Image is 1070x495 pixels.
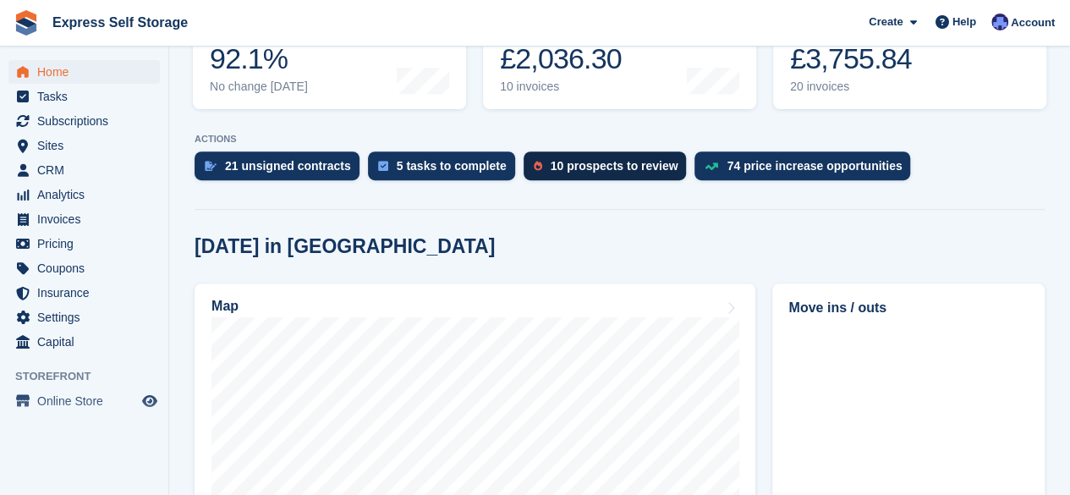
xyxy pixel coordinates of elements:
div: No change [DATE] [210,80,308,94]
div: 10 prospects to review [551,159,678,173]
div: 20 invoices [790,80,912,94]
a: menu [8,85,160,108]
p: ACTIONS [195,134,1045,145]
span: Invoices [37,207,139,231]
span: Sites [37,134,139,157]
span: Coupons [37,256,139,280]
a: menu [8,389,160,413]
span: Account [1011,14,1055,31]
img: task-75834270c22a3079a89374b754ae025e5fb1db73e45f91037f5363f120a921f8.svg [378,161,388,171]
a: 5 tasks to complete [368,151,524,189]
span: Online Store [37,389,139,413]
img: Vahnika Batchu [991,14,1008,30]
a: 10 prospects to review [524,151,695,189]
a: menu [8,305,160,329]
div: 92.1% [210,41,308,76]
span: Analytics [37,183,139,206]
a: menu [8,158,160,182]
span: Settings [37,305,139,329]
div: 21 unsigned contracts [225,159,351,173]
span: Subscriptions [37,109,139,133]
img: contract_signature_icon-13c848040528278c33f63329250d36e43548de30e8caae1d1a13099fd9432cc5.svg [205,161,217,171]
a: menu [8,330,160,354]
span: Pricing [37,232,139,256]
div: 10 invoices [500,80,626,94]
div: 5 tasks to complete [397,159,507,173]
span: Capital [37,330,139,354]
div: £2,036.30 [500,41,626,76]
span: Insurance [37,281,139,305]
a: menu [8,60,160,84]
span: Help [952,14,976,30]
a: Occupancy 92.1% No change [DATE] [193,2,466,109]
img: price_increase_opportunities-93ffe204e8149a01c8c9dc8f82e8f89637d9d84a8eef4429ea346261dce0b2c0.svg [705,162,718,170]
a: Month-to-date sales £2,036.30 10 invoices [483,2,756,109]
div: £3,755.84 [790,41,912,76]
h2: Map [211,299,239,314]
span: Tasks [37,85,139,108]
span: Storefront [15,368,168,385]
div: 74 price increase opportunities [727,159,902,173]
a: Express Self Storage [46,8,195,36]
img: prospect-51fa495bee0391a8d652442698ab0144808aea92771e9ea1ae160a38d050c398.svg [534,161,542,171]
h2: [DATE] in [GEOGRAPHIC_DATA] [195,235,495,258]
a: menu [8,232,160,256]
img: stora-icon-8386f47178a22dfd0bd8f6a31ec36ba5ce8667c1dd55bd0f319d3a0aa187defe.svg [14,10,39,36]
a: Awaiting payment £3,755.84 20 invoices [773,2,1046,109]
a: menu [8,109,160,133]
h2: Move ins / outs [788,298,1029,318]
a: 21 unsigned contracts [195,151,368,189]
a: menu [8,256,160,280]
a: menu [8,134,160,157]
span: Home [37,60,139,84]
a: menu [8,207,160,231]
a: Preview store [140,391,160,411]
span: CRM [37,158,139,182]
a: menu [8,281,160,305]
a: menu [8,183,160,206]
a: 74 price increase opportunities [694,151,919,189]
span: Create [869,14,903,30]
